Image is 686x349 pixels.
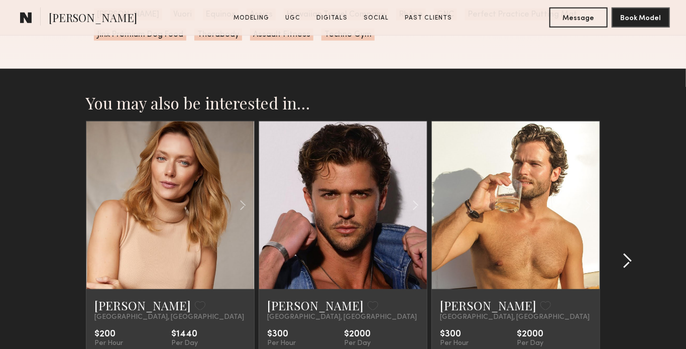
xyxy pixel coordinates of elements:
span: [GEOGRAPHIC_DATA], [GEOGRAPHIC_DATA] [94,313,244,321]
div: Per Day [171,339,198,347]
a: [PERSON_NAME] [267,297,364,313]
div: $1440 [171,329,198,339]
button: Book Model [612,8,670,28]
div: $2000 [344,329,371,339]
div: Per Hour [267,339,296,347]
h2: You may also be interested in… [86,93,600,113]
a: Modeling [230,14,274,23]
a: [PERSON_NAME] [94,297,191,313]
a: Social [360,14,393,23]
div: Per Hour [94,339,123,347]
span: [PERSON_NAME] [49,10,137,28]
a: UGC [282,14,305,23]
div: Per Day [344,339,371,347]
div: $200 [94,329,123,339]
a: Past Clients [401,14,456,23]
button: Message [549,8,608,28]
a: [PERSON_NAME] [440,297,536,313]
div: $300 [267,329,296,339]
div: $2000 [517,329,543,339]
span: [GEOGRAPHIC_DATA], [GEOGRAPHIC_DATA] [267,313,417,321]
div: $300 [440,329,469,339]
a: Digitals [313,14,352,23]
a: Book Model [612,13,670,22]
div: Per Hour [440,339,469,347]
div: Per Day [517,339,543,347]
span: [GEOGRAPHIC_DATA], [GEOGRAPHIC_DATA] [440,313,590,321]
